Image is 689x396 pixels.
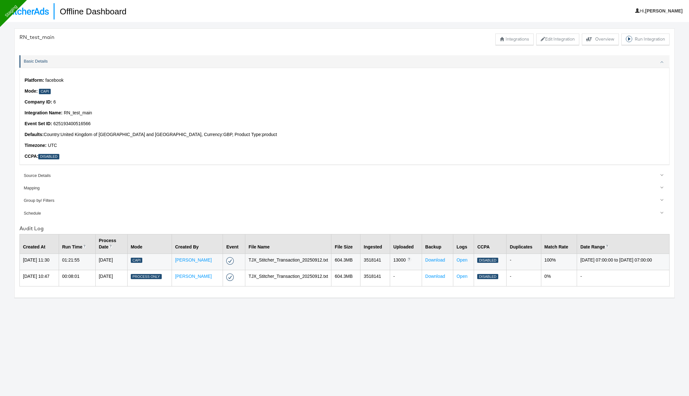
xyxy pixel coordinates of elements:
[25,110,664,116] p: RN_test_main
[390,270,422,286] td: -
[25,78,44,83] strong: Platform:
[477,274,498,279] div: Disabled
[59,270,95,286] td: 00:08:01
[422,234,453,254] th: Backup
[19,225,670,232] div: Audit Log
[390,234,422,254] th: Uploaded
[577,254,670,270] td: [DATE] 07:00:00 to [DATE] 07:00:00
[95,234,127,254] th: Process Date
[24,185,666,191] div: Mapping
[175,257,212,263] a: [PERSON_NAME]
[19,207,670,219] a: Schedule
[20,234,59,254] th: Created At
[95,270,127,286] td: [DATE]
[24,58,666,65] div: Basic Details
[360,270,390,286] td: 3518141
[582,34,619,45] button: Overview
[453,234,474,254] th: Logs
[25,99,664,105] p: 6
[331,234,360,254] th: File Size
[577,270,670,286] td: -
[25,132,44,137] strong: Defaults:
[24,173,666,179] div: Source Details
[25,132,664,138] p: Country: United Kingdom of [GEOGRAPHIC_DATA] and [GEOGRAPHIC_DATA] , Currency: GBP , Product Type...
[19,169,670,182] a: Source Details
[331,270,360,286] td: 604.3 MB
[54,3,126,19] h1: Offline Dashboard
[425,274,445,279] a: Download
[25,88,38,94] strong: Mode:
[5,8,49,15] img: StitcherAds
[474,234,507,254] th: CCPA
[541,234,577,254] th: Match Rate
[507,254,541,270] td: -
[25,77,664,84] p: facebook
[39,89,51,94] div: Capi
[541,254,577,270] td: 100%
[59,234,95,254] th: Run Time
[19,182,670,194] a: Mapping
[25,121,664,127] p: 625193400516566
[24,210,666,217] div: Schedule
[577,234,670,254] th: Date Range
[127,234,172,254] th: Mode
[20,254,59,270] td: [DATE] 11:30
[19,55,670,68] a: Basic Details
[20,270,59,286] td: [DATE] 10:47
[19,34,55,41] div: RN_test_main
[175,274,212,279] a: [PERSON_NAME]
[19,68,670,164] div: Basic Details
[95,254,127,270] td: [DATE]
[425,257,445,263] a: Download
[541,270,577,286] td: 0%
[456,274,467,279] a: Open
[245,270,331,286] td: TJX_Stitcher_Transaction_20250912.txt
[507,234,541,254] th: Duplicates
[25,99,52,104] strong: Company ID:
[245,254,331,270] td: TJX_Stitcher_Transaction_20250912.txt
[456,257,467,263] a: Open
[59,254,95,270] td: 01:21:55
[360,234,390,254] th: Ingested
[25,142,664,149] p: UTC
[25,154,38,159] strong: CCPA:
[645,8,683,13] b: [PERSON_NAME]
[331,254,360,270] td: 604.3 MB
[25,121,52,126] strong: Event Set ID :
[25,143,47,148] strong: Timezone:
[621,34,670,45] button: Run Integration
[131,258,143,263] div: Capi
[360,254,390,270] td: 3518141
[223,234,245,254] th: Event
[477,258,498,263] div: Disabled
[131,274,162,279] div: Process Only
[245,234,331,254] th: File Name
[25,110,63,115] strong: Integration Name:
[38,154,59,159] div: Disabled
[507,270,541,286] td: -
[19,194,670,207] a: Group by/ Filters
[24,198,666,204] div: Group by/ Filters
[390,254,422,270] td: 13000
[172,234,223,254] th: Created By
[536,34,579,45] button: Edit Integration
[495,34,534,45] button: Integrations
